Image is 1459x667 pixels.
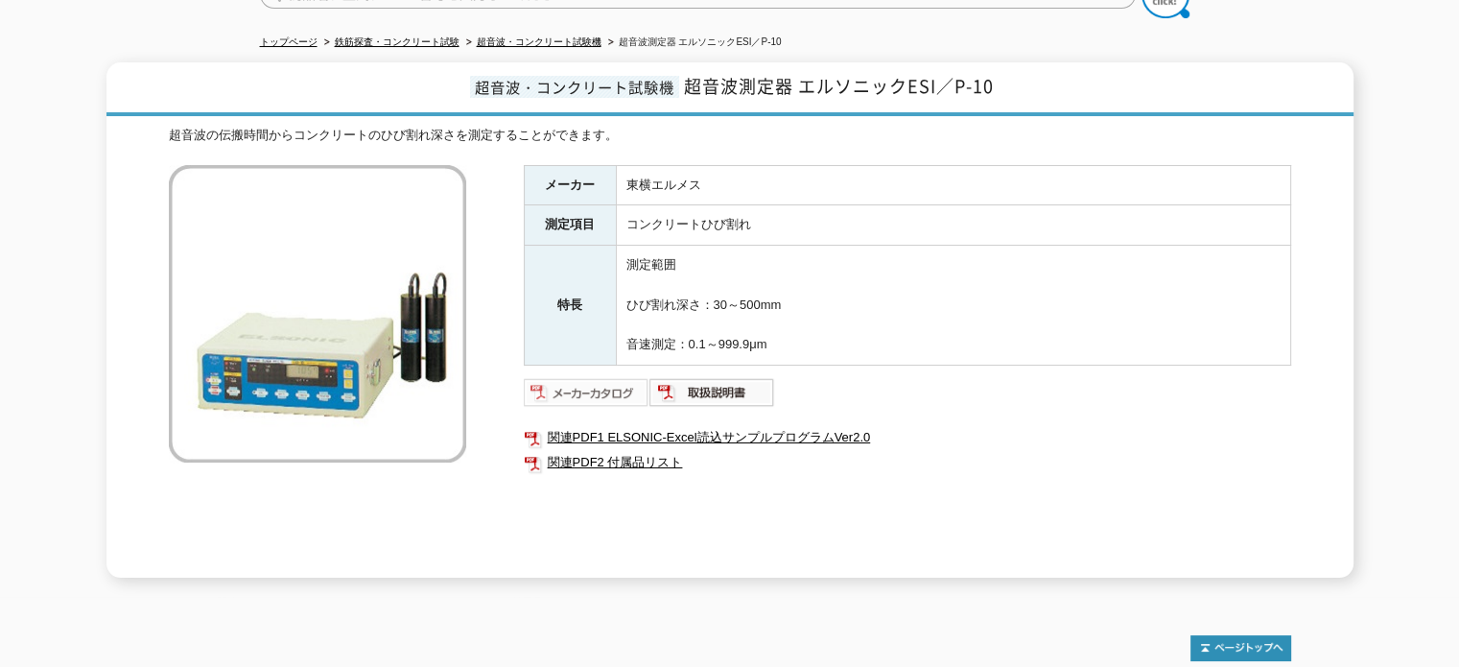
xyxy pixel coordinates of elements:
td: 測定範囲 ひび割れ深さ：30～500mm 音速測定：0.1～999.9μm [616,246,1290,366]
th: 測定項目 [524,205,616,246]
td: 東横エルメス [616,165,1290,205]
img: 超音波測定器 エルソニックESI／P-10 [169,165,466,463]
a: 関連PDF2 付属品リスト [524,450,1291,475]
a: メーカーカタログ [524,390,649,404]
div: 超音波の伝搬時間からコンクリートのひび割れ深さを測定することができます。 [169,126,1291,146]
img: 取扱説明書 [649,377,775,408]
span: 超音波測定器 エルソニックESI／P-10 [684,73,994,99]
a: 取扱説明書 [649,390,775,404]
li: 超音波測定器 エルソニックESI／P-10 [604,33,782,53]
a: 鉄筋探査・コンクリート試験 [335,36,459,47]
th: 特長 [524,246,616,366]
a: 関連PDF1 ELSONIC-Excel読込サンプルプログラムVer2.0 [524,425,1291,450]
a: トップページ [260,36,318,47]
img: トップページへ [1190,635,1291,661]
img: メーカーカタログ [524,377,649,408]
a: 超音波・コンクリート試験機 [477,36,601,47]
span: 超音波・コンクリート試験機 [470,76,679,98]
th: メーカー [524,165,616,205]
td: コンクリートひび割れ [616,205,1290,246]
